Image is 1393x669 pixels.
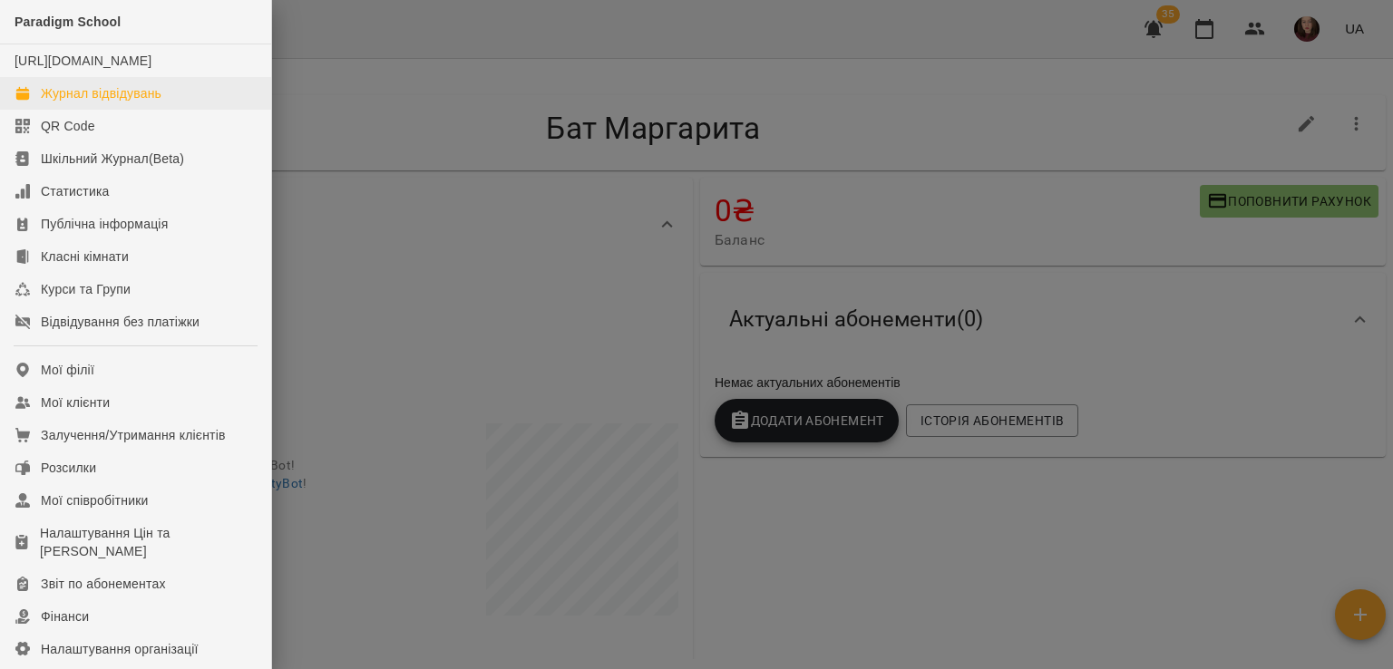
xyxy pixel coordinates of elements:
div: Статистика [41,182,110,200]
div: Звіт по абонементах [41,575,166,593]
div: Мої клієнти [41,393,110,412]
span: Paradigm School [15,15,121,29]
div: Налаштування Цін та [PERSON_NAME] [40,524,257,560]
div: Налаштування організації [41,640,199,658]
div: Класні кімнати [41,247,129,266]
div: Мої співробітники [41,491,149,509]
div: Відвідування без платіжки [41,313,200,331]
div: Курси та Групи [41,280,131,298]
a: [URL][DOMAIN_NAME] [15,53,151,68]
div: Журнал відвідувань [41,84,161,102]
div: Фінанси [41,607,89,625]
div: QR Code [41,117,95,135]
div: Шкільний Журнал(Beta) [41,150,184,168]
div: Залучення/Утримання клієнтів [41,426,226,444]
div: Публічна інформація [41,215,168,233]
div: Мої філії [41,361,94,379]
div: Розсилки [41,459,96,477]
